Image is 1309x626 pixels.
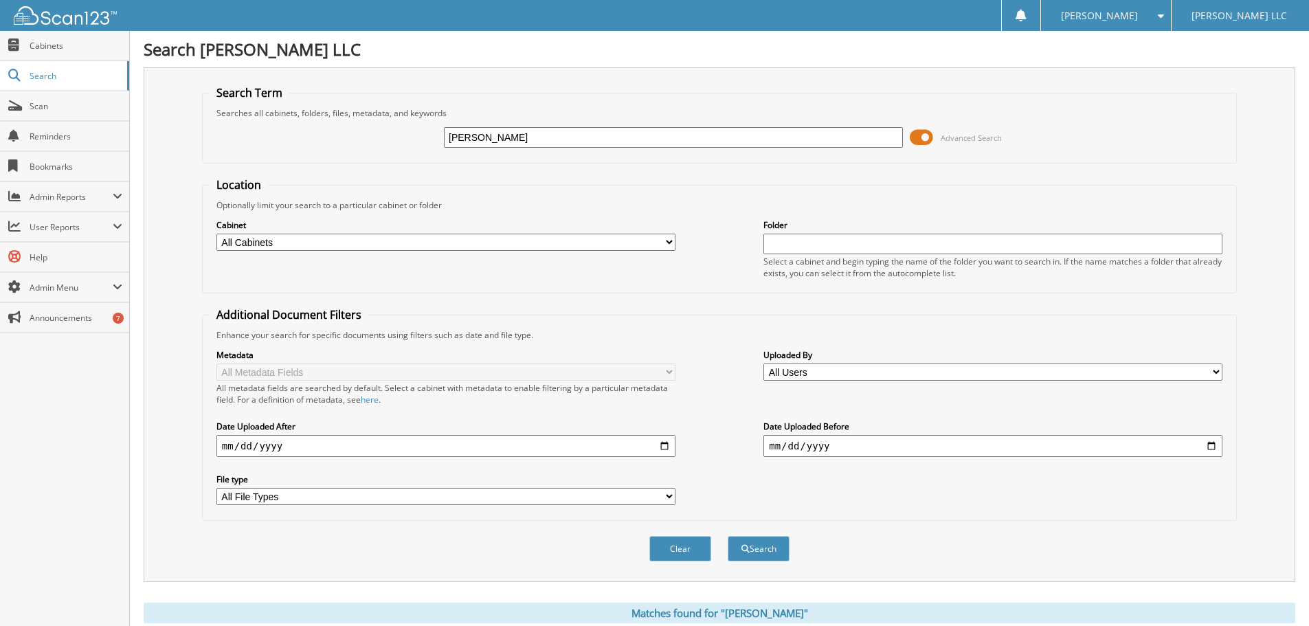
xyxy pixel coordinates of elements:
label: File type [216,473,675,485]
legend: Search Term [210,85,289,100]
img: scan123-logo-white.svg [14,6,117,25]
label: Date Uploaded Before [763,421,1222,432]
input: end [763,435,1222,457]
span: Reminders [30,131,122,142]
span: Help [30,251,122,263]
h1: Search [PERSON_NAME] LLC [144,38,1295,60]
div: 7 [113,313,124,324]
label: Folder [763,219,1222,231]
div: Matches found for "[PERSON_NAME]" [144,603,1295,623]
input: start [216,435,675,457]
div: Select a cabinet and begin typing the name of the folder you want to search in. If the name match... [763,256,1222,279]
span: Cabinets [30,40,122,52]
span: Advanced Search [941,133,1002,143]
span: Admin Reports [30,191,113,203]
label: Uploaded By [763,349,1222,361]
button: Search [728,536,790,561]
span: Search [30,70,120,82]
legend: Additional Document Filters [210,307,368,322]
label: Cabinet [216,219,675,231]
span: [PERSON_NAME] LLC [1191,12,1287,20]
button: Clear [649,536,711,561]
div: Enhance your search for specific documents using filters such as date and file type. [210,329,1229,341]
div: All metadata fields are searched by default. Select a cabinet with metadata to enable filtering b... [216,382,675,405]
span: [PERSON_NAME] [1061,12,1138,20]
span: Admin Menu [30,282,113,293]
div: Optionally limit your search to a particular cabinet or folder [210,199,1229,211]
label: Metadata [216,349,675,361]
label: Date Uploaded After [216,421,675,432]
span: Bookmarks [30,161,122,172]
span: Scan [30,100,122,112]
legend: Location [210,177,268,192]
div: Searches all cabinets, folders, files, metadata, and keywords [210,107,1229,119]
a: here [361,394,379,405]
span: User Reports [30,221,113,233]
span: Announcements [30,312,122,324]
